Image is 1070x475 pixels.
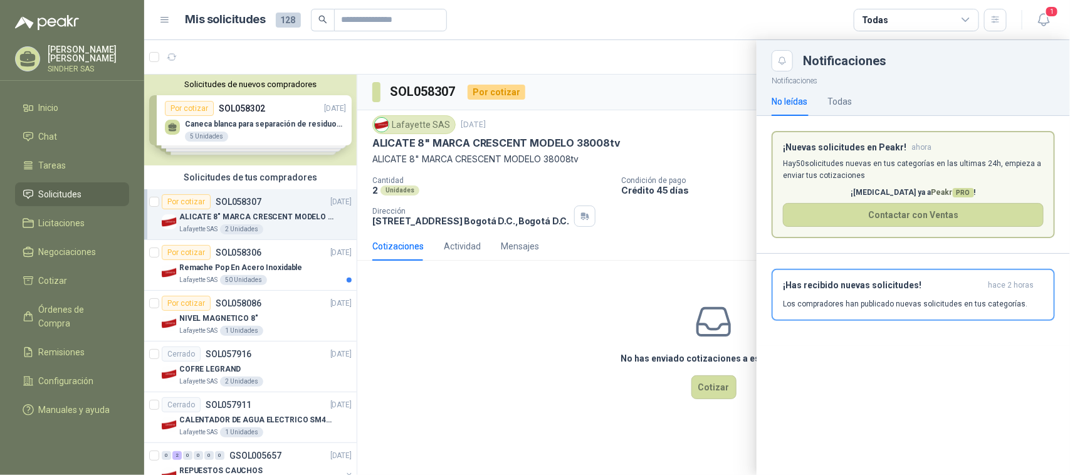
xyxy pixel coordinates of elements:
[15,15,79,30] img: Logo peakr
[803,55,1055,67] div: Notificaciones
[48,45,129,63] p: [PERSON_NAME] [PERSON_NAME]
[15,269,129,293] a: Cotizar
[39,374,94,388] span: Configuración
[931,188,974,197] span: Peakr
[1032,9,1055,31] button: 1
[318,15,327,24] span: search
[15,240,129,264] a: Negociaciones
[39,130,58,144] span: Chat
[15,96,129,120] a: Inicio
[772,95,807,108] div: No leídas
[39,101,59,115] span: Inicio
[15,182,129,206] a: Solicitudes
[15,154,129,177] a: Tareas
[783,280,983,291] h3: ¡Has recibido nuevas solicitudes!
[186,11,266,29] h1: Mis solicitudes
[15,298,129,335] a: Órdenes de Compra
[39,216,85,230] span: Licitaciones
[1045,6,1059,18] span: 1
[39,303,117,330] span: Órdenes de Compra
[276,13,301,28] span: 128
[772,269,1055,321] button: ¡Has recibido nuevas solicitudes!hace 2 horas Los compradores han publicado nuevas solicitudes en...
[953,188,974,197] span: PRO
[15,211,129,235] a: Licitaciones
[988,280,1034,291] span: hace 2 horas
[15,369,129,393] a: Configuración
[862,13,888,27] div: Todas
[783,203,1044,227] button: Contactar con Ventas
[783,158,1044,182] p: Hay 50 solicitudes nuevas en tus categorías en las ultimas 24h, empieza a enviar tus cotizaciones
[15,125,129,149] a: Chat
[772,50,793,71] button: Close
[39,159,66,172] span: Tareas
[39,187,82,201] span: Solicitudes
[48,65,129,73] p: SINDHER SAS
[827,95,852,108] div: Todas
[783,142,906,153] h3: ¡Nuevas solicitudes en Peakr!
[783,298,1027,310] p: Los compradores han publicado nuevas solicitudes en tus categorías.
[911,142,931,153] span: ahora
[783,187,1044,199] p: ¡[MEDICAL_DATA] ya a !
[757,71,1070,87] p: Notificaciones
[39,245,97,259] span: Negociaciones
[39,403,110,417] span: Manuales y ayuda
[15,398,129,422] a: Manuales y ayuda
[15,340,129,364] a: Remisiones
[39,345,85,359] span: Remisiones
[39,274,68,288] span: Cotizar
